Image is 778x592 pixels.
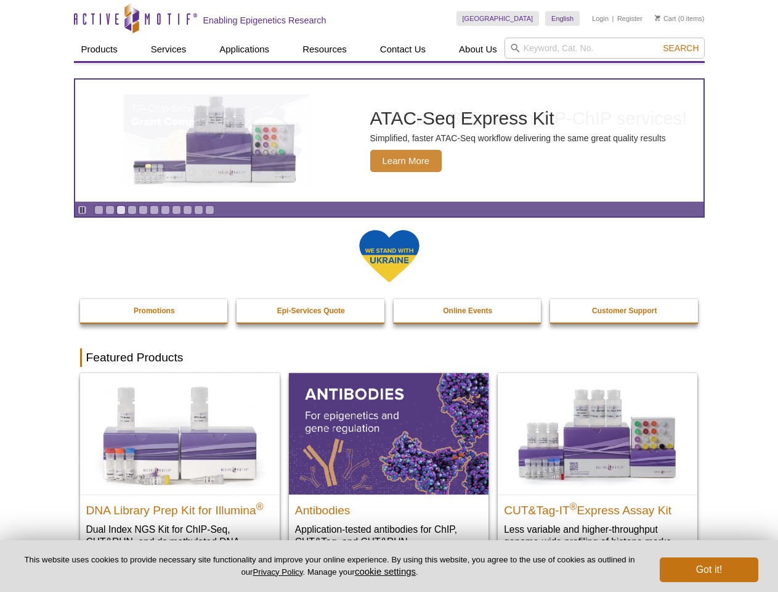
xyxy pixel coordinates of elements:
[20,554,639,578] p: This website uses cookies to provide necessary site functionality and improve your online experie...
[128,205,137,215] a: Go to slide 4
[139,205,148,215] a: Go to slide 5
[545,11,580,26] a: English
[80,373,280,572] a: DNA Library Prep Kit for Illumina DNA Library Prep Kit for Illumina® Dual Index NGS Kit for ChIP-...
[78,205,87,215] a: Toggle autoplay
[359,229,420,284] img: We Stand With Ukraine
[655,15,660,21] img: Your Cart
[660,557,758,582] button: Got it!
[105,205,115,215] a: Go to slide 2
[194,205,203,215] a: Go to slide 10
[456,11,540,26] a: [GEOGRAPHIC_DATA]
[161,205,170,215] a: Go to slide 7
[134,306,175,315] strong: Promotions
[237,299,386,323] a: Epi-Services Quote
[116,205,126,215] a: Go to slide 3
[592,14,609,23] a: Login
[452,38,504,61] a: About Us
[94,205,103,215] a: Go to slide 1
[172,205,181,215] a: Go to slide 8
[277,306,345,315] strong: Epi-Services Quote
[443,306,492,315] strong: Online Events
[183,205,192,215] a: Go to slide 9
[498,373,697,494] img: CUT&Tag-IT® Express Assay Kit
[394,299,543,323] a: Online Events
[663,43,699,53] span: Search
[74,38,125,61] a: Products
[86,498,274,517] h2: DNA Library Prep Kit for Illumina
[86,523,274,561] p: Dual Index NGS Kit for ChIP-Seq, CUT&RUN, and ds methylated DNA assays.
[205,205,214,215] a: Go to slide 11
[504,38,705,59] input: Keyword, Cat. No.
[256,501,264,511] sup: ®
[295,498,482,517] h2: Antibodies
[659,43,702,54] button: Search
[80,299,229,323] a: Promotions
[80,348,699,367] h2: Featured Products
[144,38,194,61] a: Services
[80,373,280,494] img: DNA Library Prep Kit for Illumina
[504,498,691,517] h2: CUT&Tag-IT Express Assay Kit
[612,11,614,26] li: |
[570,501,577,511] sup: ®
[504,523,691,548] p: Less variable and higher-throughput genome-wide profiling of histone marks​.
[550,299,699,323] a: Customer Support
[498,373,697,560] a: CUT&Tag-IT® Express Assay Kit CUT&Tag-IT®Express Assay Kit Less variable and higher-throughput ge...
[212,38,277,61] a: Applications
[373,38,433,61] a: Contact Us
[655,11,705,26] li: (0 items)
[617,14,642,23] a: Register
[355,566,416,577] button: cookie settings
[289,373,488,494] img: All Antibodies
[150,205,159,215] a: Go to slide 6
[203,15,326,26] h2: Enabling Epigenetics Research
[295,38,354,61] a: Resources
[253,567,302,577] a: Privacy Policy
[592,306,657,315] strong: Customer Support
[289,373,488,560] a: All Antibodies Antibodies Application-tested antibodies for ChIP, CUT&Tag, and CUT&RUN.
[295,523,482,548] p: Application-tested antibodies for ChIP, CUT&Tag, and CUT&RUN.
[655,14,676,23] a: Cart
